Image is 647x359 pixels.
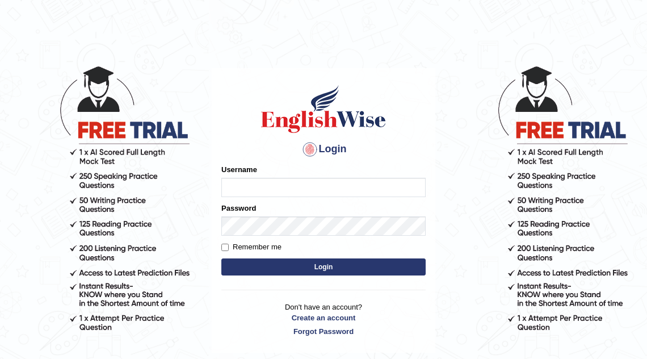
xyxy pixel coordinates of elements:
label: Username [221,164,257,175]
button: Login [221,258,426,275]
img: Logo of English Wise sign in for intelligent practice with AI [259,84,388,135]
a: Forgot Password [221,326,426,337]
label: Password [221,203,256,214]
input: Remember me [221,244,229,251]
a: Create an account [221,312,426,323]
p: Don't have an account? [221,302,426,337]
h4: Login [221,140,426,158]
label: Remember me [221,241,282,253]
